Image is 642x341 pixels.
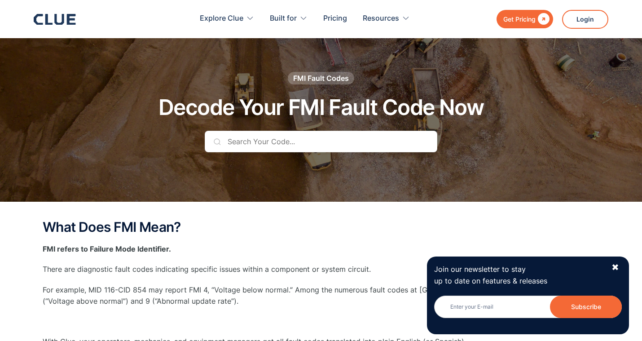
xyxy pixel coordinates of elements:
[550,296,622,318] input: Subscribe
[270,4,308,33] div: Built for
[158,96,484,120] h1: Decode Your FMI Fault Code Now
[200,4,243,33] div: Explore Clue
[43,284,599,307] p: For example, MID 116-CID 854 may report FMI 4, “Voltage below normal.” Among the numerous fault c...
[323,4,347,33] a: Pricing
[503,13,536,25] div: Get Pricing
[562,10,608,29] a: Login
[434,296,622,327] form: Newsletter
[43,244,171,253] strong: FMI refers to Failure Mode Identifier.
[205,131,437,152] input: Search Your Code...
[434,296,622,318] input: Enter your E-mail
[43,264,599,275] p: There are diagnostic fault codes indicating specific issues within a component or system circuit.
[270,4,297,33] div: Built for
[363,4,399,33] div: Resources
[611,262,619,273] div: ✖
[434,264,603,286] p: Join our newsletter to stay up to date on features & releases
[293,73,349,83] div: FMI Fault Codes
[43,220,599,235] h2: What Does FMI Mean?
[497,10,553,28] a: Get Pricing
[536,13,550,25] div: 
[200,4,254,33] div: Explore Clue
[363,4,410,33] div: Resources
[43,316,599,327] p: ‍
